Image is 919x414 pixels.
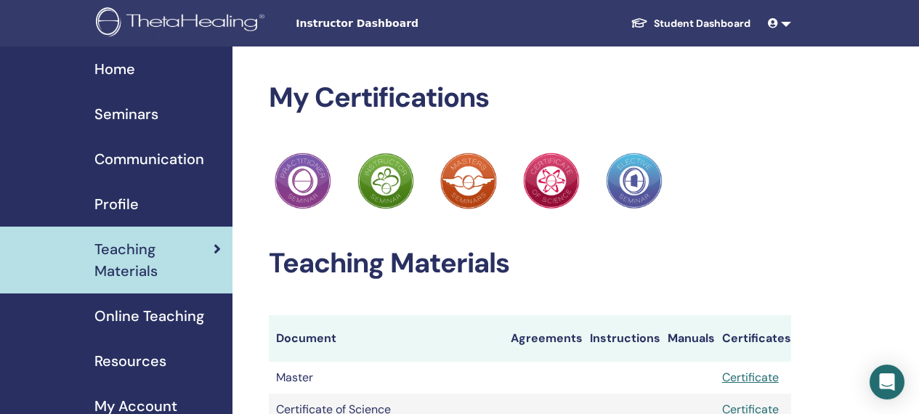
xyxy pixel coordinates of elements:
th: Certificates [715,315,791,362]
img: Practitioner [523,153,580,209]
a: Certificate [722,370,779,385]
span: Online Teaching [94,305,204,327]
span: Instructor Dashboard [296,16,514,31]
span: Resources [94,350,166,372]
th: Document [269,315,503,362]
th: Instructions [583,315,660,362]
a: Student Dashboard [619,10,762,37]
img: Practitioner [275,153,331,209]
img: Practitioner [440,153,497,209]
span: Communication [94,148,204,170]
h2: My Certifications [269,81,791,115]
img: graduation-cap-white.svg [631,17,648,29]
img: Practitioner [357,153,414,209]
th: Agreements [503,315,583,362]
span: Seminars [94,103,158,125]
h2: Teaching Materials [269,247,791,280]
div: Open Intercom Messenger [870,365,904,399]
th: Manuals [660,315,715,362]
img: Practitioner [606,153,663,209]
span: Teaching Materials [94,238,214,282]
span: Home [94,58,135,80]
td: Master [269,362,503,394]
img: logo.png [96,7,270,40]
span: Profile [94,193,139,215]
